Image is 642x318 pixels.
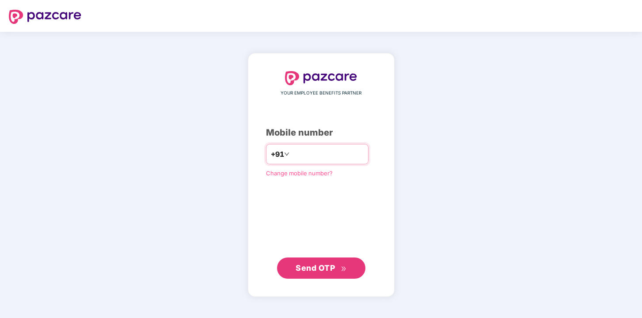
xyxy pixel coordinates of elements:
[9,10,81,24] img: logo
[341,266,346,272] span: double-right
[281,90,361,97] span: YOUR EMPLOYEE BENEFITS PARTNER
[266,170,333,177] a: Change mobile number?
[271,149,284,160] span: +91
[277,257,365,279] button: Send OTPdouble-right
[285,71,357,85] img: logo
[296,263,335,273] span: Send OTP
[266,126,376,140] div: Mobile number
[284,151,289,157] span: down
